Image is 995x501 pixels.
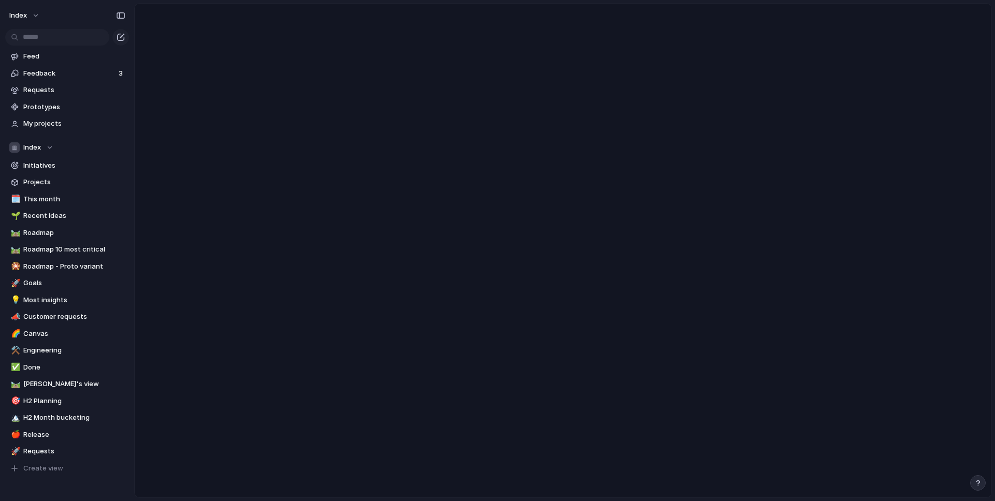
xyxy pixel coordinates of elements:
span: This month [23,194,125,204]
div: ⚒️ [11,345,18,357]
a: 🌈Canvas [5,326,129,342]
div: 🍎 [11,429,18,440]
div: 🛤️ [11,227,18,239]
button: 🍎 [9,430,20,440]
a: 🛤️Roadmap 10 most critical [5,242,129,257]
span: Projects [23,177,125,187]
a: Requests [5,82,129,98]
a: Feedback3 [5,66,129,81]
span: Requests [23,85,125,95]
button: 🛤️ [9,228,20,238]
div: 💡 [11,294,18,306]
a: ✅Done [5,360,129,375]
span: Requests [23,446,125,456]
div: 📣 [11,311,18,323]
a: Initiatives [5,158,129,173]
button: Create view [5,461,129,476]
button: 🚀 [9,278,20,288]
a: 🍎Release [5,427,129,443]
span: Roadmap - Proto variant [23,261,125,272]
span: Index [23,142,41,153]
button: 📣 [9,312,20,322]
a: 🎯H2 Planning [5,393,129,409]
button: 🎯 [9,396,20,406]
div: 🛤️ [11,244,18,256]
a: 🚀Goals [5,275,129,291]
button: 🛤️ [9,244,20,255]
span: Goals [23,278,125,288]
a: Projects [5,174,129,190]
span: Customer requests [23,312,125,322]
span: Feed [23,51,125,62]
button: ✅ [9,362,20,373]
div: 🚀 [11,277,18,289]
a: 🎇Roadmap - Proto variant [5,259,129,274]
span: Initiatives [23,160,125,171]
span: Most insights [23,295,125,305]
a: 🛤️Roadmap [5,225,129,241]
button: 🎇 [9,261,20,272]
div: 🛤️ [11,378,18,390]
span: Recent ideas [23,211,125,221]
button: Index [5,140,129,155]
a: 🌱Recent ideas [5,208,129,224]
span: H2 Month bucketing [23,412,125,423]
button: 🛤️ [9,379,20,389]
span: My projects [23,119,125,129]
div: 🌈 [11,328,18,340]
a: ⚒️Engineering [5,343,129,358]
span: Prototypes [23,102,125,112]
a: My projects [5,116,129,131]
button: 🌈 [9,329,20,339]
span: [PERSON_NAME]'s view [23,379,125,389]
span: Canvas [23,329,125,339]
span: Done [23,362,125,373]
span: Roadmap [23,228,125,238]
button: 💡 [9,295,20,305]
button: 🗓️ [9,194,20,204]
button: 🚀 [9,446,20,456]
a: Prototypes [5,99,129,115]
a: 💡Most insights [5,292,129,308]
a: 🗓️This month [5,191,129,207]
div: 🎇 [11,260,18,272]
button: 🏔️ [9,412,20,423]
a: 📣Customer requests [5,309,129,325]
span: 3 [119,68,125,79]
div: 🎯 [11,395,18,407]
span: Feedback [23,68,116,79]
a: 🛤️[PERSON_NAME]'s view [5,376,129,392]
div: 🌱 [11,210,18,222]
span: Index [9,10,27,21]
span: Create view [23,463,63,474]
div: 🚀 [11,446,18,458]
button: 🌱 [9,211,20,221]
div: 🗓️ [11,193,18,205]
a: 🚀Requests [5,444,129,459]
span: Release [23,430,125,440]
div: 🏔️ [11,412,18,424]
span: H2 Planning [23,396,125,406]
button: ⚒️ [9,345,20,356]
a: Feed [5,49,129,64]
span: Roadmap 10 most critical [23,244,125,255]
a: 🏔️H2 Month bucketing [5,410,129,425]
button: Index [5,7,45,24]
span: Engineering [23,345,125,356]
